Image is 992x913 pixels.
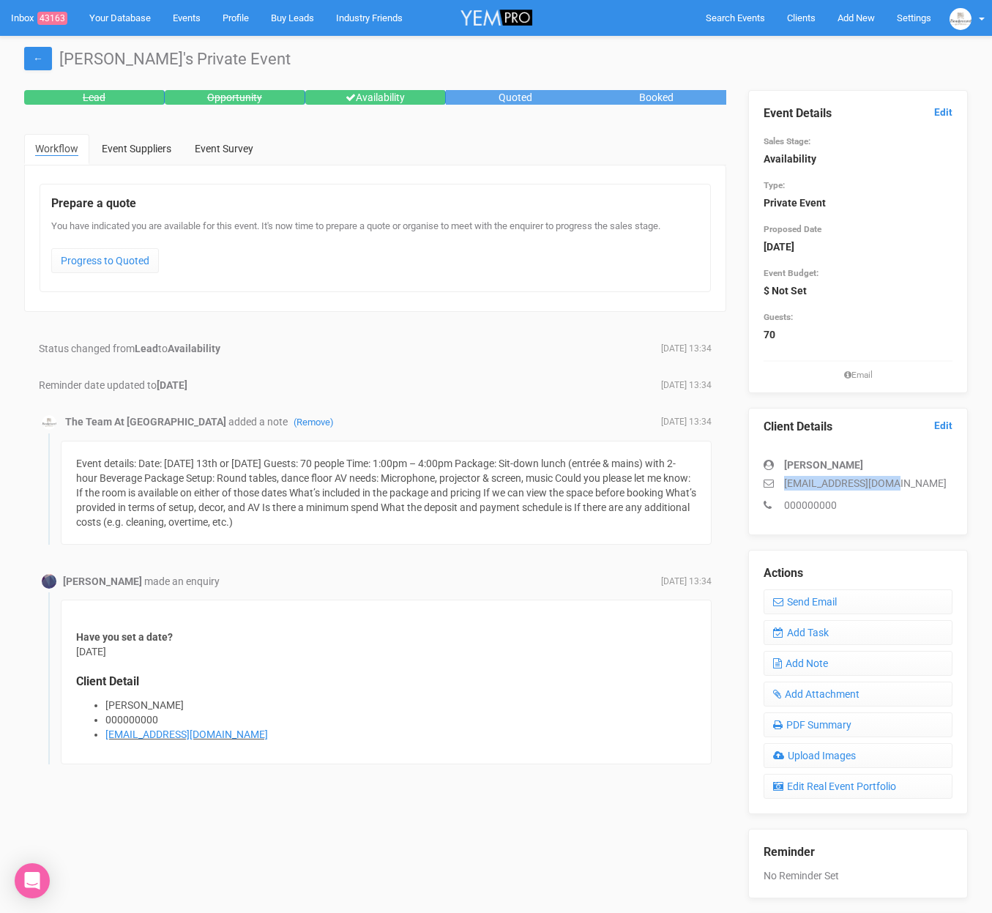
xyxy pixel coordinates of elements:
a: Upload Images [764,743,952,768]
strong: The Team At [GEOGRAPHIC_DATA] [65,416,226,428]
strong: Availability [764,153,816,165]
a: ← [24,47,52,70]
a: [EMAIL_ADDRESS][DOMAIN_NAME] [105,728,268,740]
a: Event Survey [184,134,264,163]
legend: Client Detail [76,674,696,690]
a: Workflow [24,134,89,165]
a: Send Email [764,589,952,614]
span: [DATE] 13:34 [661,343,712,355]
a: Event Suppliers [91,134,182,163]
small: Guests: [764,312,793,322]
small: Type: [764,180,785,190]
p: [EMAIL_ADDRESS][DOMAIN_NAME] [764,476,952,491]
small: Event Budget: [764,268,818,278]
img: BGLogo.jpg [42,415,56,430]
span: Search Events [706,12,765,23]
p: 000000000 [764,498,952,513]
a: Add Attachment [764,682,952,707]
span: added a note [228,416,334,428]
div: Availability [305,90,446,105]
span: [DATE] 13:34 [661,416,712,428]
legend: Actions [764,565,952,582]
small: Sales Stage: [764,136,810,146]
a: Edit [934,105,952,119]
a: Add Task [764,620,952,645]
span: Status changed from to [39,343,220,354]
span: 43163 [37,12,67,25]
strong: Lead [135,343,158,354]
span: Clients [787,12,816,23]
strong: [PERSON_NAME] [63,575,142,587]
div: [DATE] [61,600,712,764]
div: Event details: Date: [DATE] 13th or [DATE] Guests: 70 people Time: 1:00pm – 4:00pm Package: Sit-d... [61,441,712,545]
a: Edit Real Event Portfolio [764,774,952,799]
li: 000000000 [105,712,696,727]
b: [DATE] [157,379,187,391]
a: (Remove) [294,417,334,428]
strong: 70 [764,329,775,340]
small: Email [764,369,952,381]
span: [DATE] 13:34 [661,379,712,392]
strong: [DATE] [764,241,794,253]
h1: [PERSON_NAME]'s Private Event [24,51,968,68]
div: Quoted [446,90,586,105]
span: [DATE] 13:34 [661,575,712,588]
div: Booked [586,90,726,105]
a: Add Note [764,651,952,676]
div: Lead [24,90,165,105]
a: PDF Summary [764,712,952,737]
img: BGLogo.jpg [950,8,972,30]
li: [PERSON_NAME] [105,698,696,712]
strong: Private Event [764,197,826,209]
span: made an enquiry [144,575,220,587]
div: No Reminder Set [764,830,952,883]
span: Add New [838,12,875,23]
strong: $ Not Set [764,285,807,297]
div: Open Intercom Messenger [15,863,50,898]
span: Reminder date updated to [39,379,187,391]
div: You have indicated you are available for this event. It's now time to prepare a quote or organise... [51,220,699,280]
a: Edit [934,419,952,433]
small: Proposed Date [764,224,821,234]
a: Progress to Quoted [51,248,159,273]
legend: Event Details [764,105,952,122]
div: Opportunity [165,90,305,105]
img: Profile Image [42,574,56,589]
strong: Availability [168,343,220,354]
strong: [PERSON_NAME] [784,459,863,471]
strong: Have you set a date? [76,631,173,643]
legend: Client Details [764,419,952,436]
legend: Prepare a quote [51,195,699,212]
legend: Reminder [764,844,952,861]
